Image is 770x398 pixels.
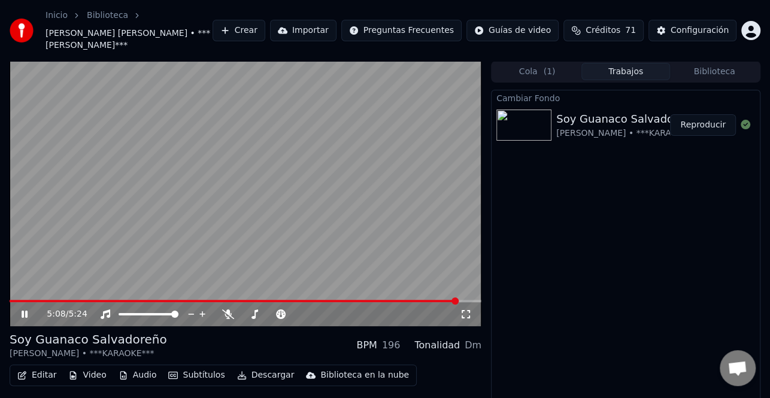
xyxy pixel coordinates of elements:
span: ( 1 ) [543,66,555,78]
nav: breadcrumb [46,10,213,51]
div: Biblioteca en la nube [320,369,409,381]
button: Créditos71 [563,20,644,41]
button: Editar [13,367,61,384]
a: Inicio [46,10,68,22]
div: BPM [356,338,377,353]
a: Biblioteca [87,10,128,22]
button: Descargar [232,367,299,384]
button: Cola [493,63,581,80]
span: 5:24 [68,308,87,320]
button: Reproducir [670,114,736,136]
div: Soy Guanaco Salvadoreño [556,111,701,127]
div: Dm [465,338,481,353]
span: [PERSON_NAME] [PERSON_NAME] • ***[PERSON_NAME]*** [46,28,213,51]
button: Importar [270,20,337,41]
img: youka [10,19,34,42]
button: Crear [213,20,265,41]
span: 71 [625,25,636,37]
button: Guías de video [466,20,559,41]
button: Preguntas Frecuentes [341,20,462,41]
span: Créditos [586,25,620,37]
div: / [47,308,75,320]
button: Video [63,367,111,384]
div: Cambiar Fondo [492,90,760,105]
button: Biblioteca [670,63,759,80]
button: Audio [114,367,162,384]
button: Subtítulos [163,367,229,384]
div: Chat abierto [720,350,756,386]
button: Trabajos [581,63,670,80]
span: 5:08 [47,308,65,320]
div: Tonalidad [414,338,460,353]
div: 196 [382,338,401,353]
div: Soy Guanaco Salvadoreño [10,331,167,348]
button: Configuración [648,20,736,41]
div: Configuración [671,25,729,37]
